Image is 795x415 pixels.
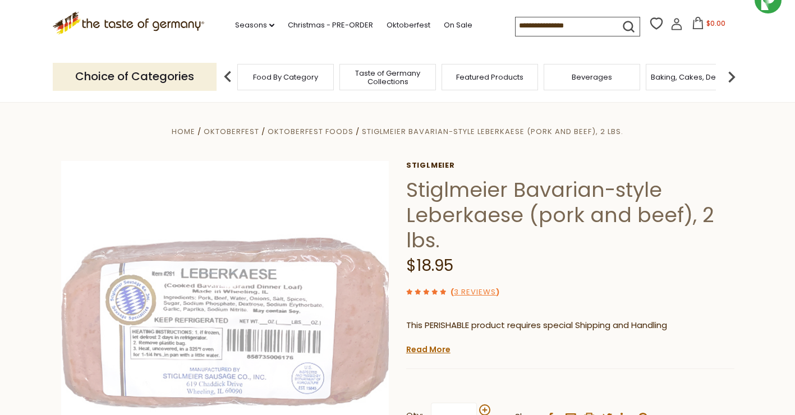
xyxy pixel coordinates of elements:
[651,73,738,81] a: Baking, Cakes, Desserts
[235,19,274,31] a: Seasons
[268,126,353,137] a: Oktoberfest Foods
[685,17,733,34] button: $0.00
[53,63,217,90] p: Choice of Categories
[706,19,725,28] span: $0.00
[204,126,259,137] a: Oktoberfest
[406,161,734,170] a: Stiglmeier
[217,66,239,88] img: previous arrow
[417,341,734,355] li: We will ship this product in heat-protective packaging and ice.
[720,66,743,88] img: next arrow
[451,287,499,297] span: ( )
[343,69,433,86] a: Taste of Germany Collections
[288,19,373,31] a: Christmas - PRE-ORDER
[572,73,612,81] a: Beverages
[456,73,523,81] a: Featured Products
[172,126,195,137] a: Home
[406,255,453,276] span: $18.95
[454,287,496,298] a: 3 Reviews
[406,319,734,333] p: This PERISHABLE product requires special Shipping and Handling
[387,19,430,31] a: Oktoberfest
[362,126,623,137] a: Stiglmeier Bavarian-style Leberkaese (pork and beef), 2 lbs.
[406,177,734,253] h1: Stiglmeier Bavarian-style Leberkaese (pork and beef), 2 lbs.
[444,19,472,31] a: On Sale
[253,73,318,81] a: Food By Category
[406,344,451,355] a: Read More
